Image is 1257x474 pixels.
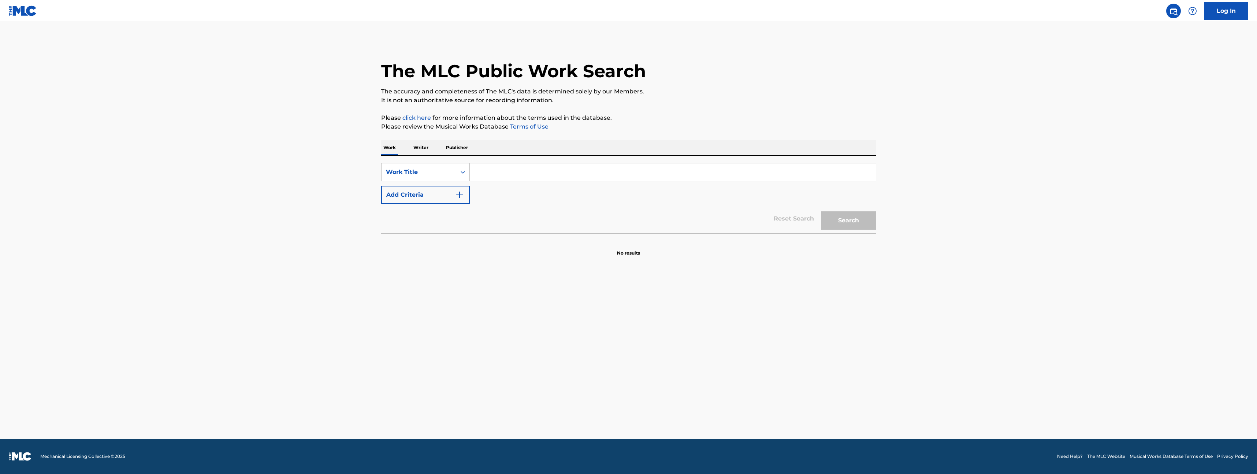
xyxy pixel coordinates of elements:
[381,60,646,82] h1: The MLC Public Work Search
[381,122,876,131] p: Please review the Musical Works Database
[411,140,431,155] p: Writer
[1169,7,1178,15] img: search
[9,5,37,16] img: MLC Logo
[617,241,640,256] p: No results
[1130,453,1213,460] a: Musical Works Database Terms of Use
[381,186,470,204] button: Add Criteria
[1204,2,1248,20] a: Log In
[1185,4,1200,18] div: Help
[40,453,125,460] span: Mechanical Licensing Collective © 2025
[509,123,548,130] a: Terms of Use
[1188,7,1197,15] img: help
[1087,453,1125,460] a: The MLC Website
[381,96,876,105] p: It is not an authoritative source for recording information.
[386,168,452,177] div: Work Title
[455,190,464,199] img: 9d2ae6d4665cec9f34b9.svg
[444,140,470,155] p: Publisher
[381,114,876,122] p: Please for more information about the terms used in the database.
[381,140,398,155] p: Work
[381,87,876,96] p: The accuracy and completeness of The MLC's data is determined solely by our Members.
[1217,453,1248,460] a: Privacy Policy
[402,114,431,121] a: click here
[381,163,876,233] form: Search Form
[1166,4,1181,18] a: Public Search
[1220,439,1257,474] iframe: Chat Widget
[9,452,31,461] img: logo
[1057,453,1083,460] a: Need Help?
